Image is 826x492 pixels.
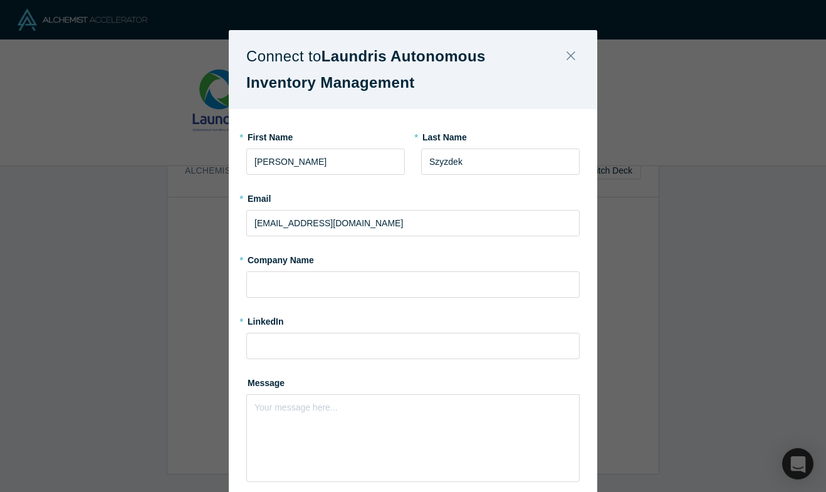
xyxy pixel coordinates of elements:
label: Message [246,372,580,390]
div: rdw-wrapper [246,394,580,482]
label: Email [246,188,580,206]
b: Laundris Autonomous Inventory Management [246,48,486,91]
label: First Name [246,127,405,144]
label: LinkedIn [246,311,284,328]
label: Company Name [246,249,580,267]
label: Last Name [421,127,580,144]
div: rdw-editor [255,399,572,412]
button: Close [558,43,584,70]
h1: Connect to [246,43,580,96]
